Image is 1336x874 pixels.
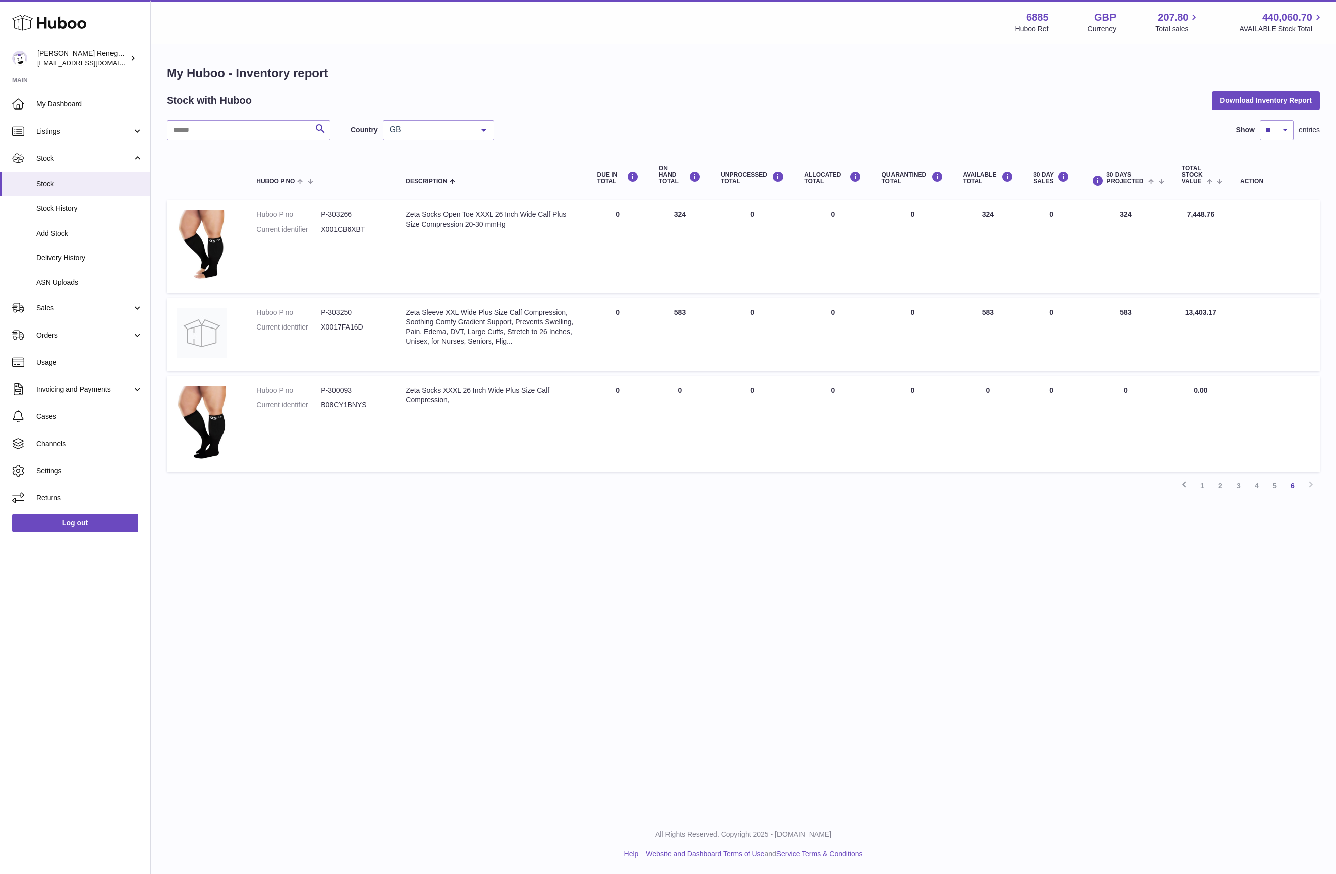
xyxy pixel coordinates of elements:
a: 6 [1284,477,1302,495]
li: and [642,849,862,859]
img: product image [177,210,227,280]
dd: X001CB6XBT [321,225,386,234]
span: Invoicing and Payments [36,385,132,394]
label: Show [1236,125,1255,135]
dt: Huboo P no [256,210,321,220]
td: 0 [1079,376,1172,472]
strong: GBP [1094,11,1116,24]
span: Settings [36,466,143,476]
span: My Dashboard [36,99,143,109]
span: 440,060.70 [1262,11,1312,24]
td: 0 [587,376,649,472]
div: DUE IN TOTAL [597,171,639,185]
label: Country [351,125,378,135]
a: 5 [1266,477,1284,495]
span: Description [406,178,447,185]
img: product image [177,308,227,358]
dt: Current identifier [256,225,321,234]
dd: X0017FA16D [321,322,386,332]
td: 583 [953,298,1024,371]
span: Listings [36,127,132,136]
div: Zeta Socks XXXL 26 Inch Wide Plus Size Calf Compression, [406,386,577,405]
td: 0 [711,200,794,293]
td: 0 [587,200,649,293]
span: 0 [911,210,915,219]
div: ON HAND Total [659,165,701,185]
a: 2 [1211,477,1230,495]
span: Total sales [1155,24,1200,34]
td: 0 [711,298,794,371]
div: AVAILABLE Total [963,171,1014,185]
dt: Huboo P no [256,308,321,317]
button: Download Inventory Report [1212,91,1320,110]
span: 30 DAYS PROJECTED [1106,172,1146,185]
td: 0 [953,376,1024,472]
a: 1 [1193,477,1211,495]
a: Service Terms & Conditions [776,850,863,858]
td: 0 [794,200,871,293]
td: 0 [794,298,871,371]
h1: My Huboo - Inventory report [167,65,1320,81]
span: Channels [36,439,143,449]
p: All Rights Reserved. Copyright 2025 - [DOMAIN_NAME] [159,830,1328,839]
div: Action [1240,178,1310,185]
a: 207.80 Total sales [1155,11,1200,34]
dd: P-300093 [321,386,386,395]
td: 0 [794,376,871,472]
dd: P-303250 [321,308,386,317]
span: Stock History [36,204,143,213]
td: 0 [711,376,794,472]
strong: 6885 [1026,11,1049,24]
span: 207.80 [1158,11,1188,24]
td: 0 [649,376,711,472]
span: Sales [36,303,132,313]
span: entries [1299,125,1320,135]
span: 7,448.76 [1187,210,1215,219]
dt: Huboo P no [256,386,321,395]
dt: Current identifier [256,322,321,332]
span: AVAILABLE Stock Total [1239,24,1324,34]
span: Stock [36,179,143,189]
span: 13,403.17 [1185,308,1216,316]
td: 0 [1023,200,1079,293]
a: Website and Dashboard Terms of Use [646,850,764,858]
span: 0 [911,386,915,394]
td: 0 [1023,376,1079,472]
div: Zeta Sleeve XXL Wide Plus Size Calf Compression, Soothing Comfy Gradient Support, Prevents Swelli... [406,308,577,346]
span: GB [387,125,474,135]
span: ASN Uploads [36,278,143,287]
dt: Current identifier [256,400,321,410]
div: Currency [1088,24,1117,34]
td: 583 [649,298,711,371]
a: Log out [12,514,138,532]
a: Help [624,850,639,858]
span: Stock [36,154,132,163]
a: 440,060.70 AVAILABLE Stock Total [1239,11,1324,34]
span: Cases [36,412,143,421]
td: 324 [1079,200,1172,293]
span: Orders [36,331,132,340]
td: 0 [587,298,649,371]
div: ALLOCATED Total [804,171,861,185]
dd: B08CY1BNYS [321,400,386,410]
span: [EMAIL_ADDRESS][DOMAIN_NAME] [37,59,148,67]
dd: P-303266 [321,210,386,220]
a: 4 [1248,477,1266,495]
span: 0.00 [1194,386,1207,394]
h2: Stock with Huboo [167,94,252,107]
div: [PERSON_NAME] Renegade Productions -UK account [37,49,128,68]
td: 324 [953,200,1024,293]
span: Usage [36,358,143,367]
td: 324 [649,200,711,293]
span: Delivery History [36,253,143,263]
td: 0 [1023,298,1079,371]
div: Zeta Socks Open Toe XXXL 26 Inch Wide Calf Plus Size Compression 20-30 mmHg [406,210,577,229]
div: UNPROCESSED Total [721,171,784,185]
td: 583 [1079,298,1172,371]
div: 30 DAY SALES [1033,171,1069,185]
span: Returns [36,493,143,503]
span: 0 [911,308,915,316]
span: Add Stock [36,229,143,238]
a: 3 [1230,477,1248,495]
div: QUARANTINED Total [881,171,943,185]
